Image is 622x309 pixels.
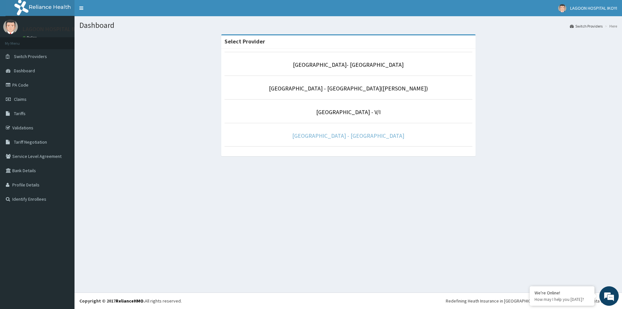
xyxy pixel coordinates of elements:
[14,139,47,145] span: Tariff Negotiation
[535,297,590,302] p: How may I help you today?
[292,132,404,139] a: [GEOGRAPHIC_DATA] - [GEOGRAPHIC_DATA]
[570,5,617,11] span: LAGOON HOSPITAL IKOYI
[570,23,603,29] a: Switch Providers
[79,298,145,304] strong: Copyright © 2017 .
[3,19,18,34] img: User Image
[293,61,404,68] a: [GEOGRAPHIC_DATA]- [GEOGRAPHIC_DATA]
[225,38,265,45] strong: Select Provider
[14,111,26,116] span: Tariffs
[316,108,381,116] a: [GEOGRAPHIC_DATA] - V/I
[23,35,38,40] a: Online
[14,53,47,59] span: Switch Providers
[14,96,27,102] span: Claims
[446,298,617,304] div: Redefining Heath Insurance in [GEOGRAPHIC_DATA] using Telemedicine and Data Science!
[116,298,144,304] a: RelianceHMO
[558,4,566,12] img: User Image
[603,23,617,29] li: Here
[75,292,622,309] footer: All rights reserved.
[23,26,85,32] p: LAGOON HOSPITAL IKOYI
[535,290,590,296] div: We're Online!
[79,21,617,30] h1: Dashboard
[14,68,35,74] span: Dashboard
[269,85,428,92] a: [GEOGRAPHIC_DATA] - [GEOGRAPHIC_DATA]([PERSON_NAME])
